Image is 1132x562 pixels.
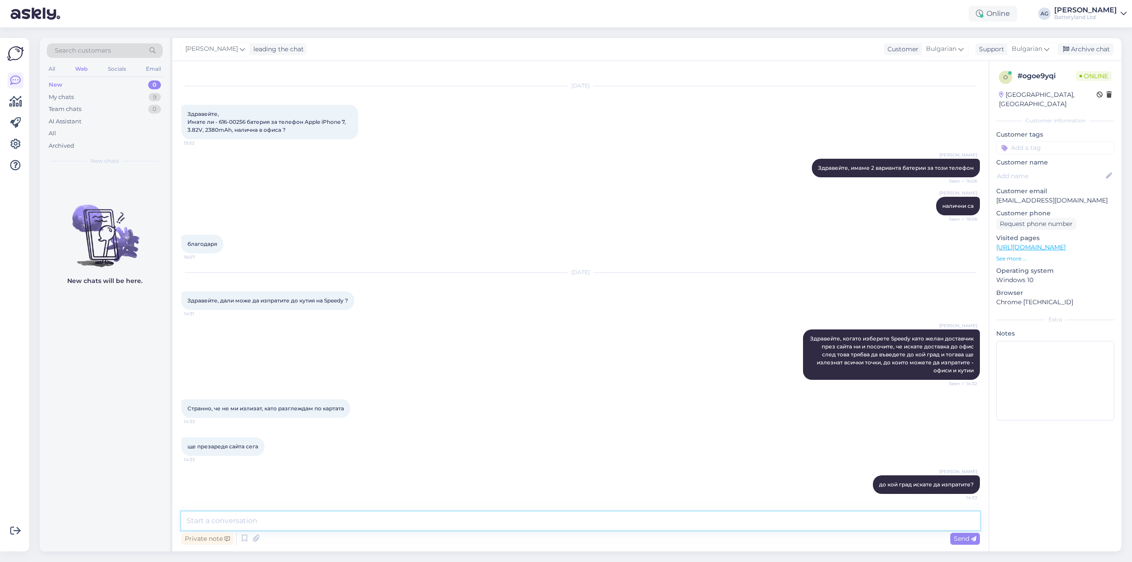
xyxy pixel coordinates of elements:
[996,196,1114,205] p: [EMAIL_ADDRESS][DOMAIN_NAME]
[884,45,918,54] div: Customer
[996,298,1114,307] p: Chrome [TECHNICAL_ID]
[996,266,1114,275] p: Operating system
[49,80,62,89] div: New
[187,241,217,247] span: благодаря
[939,468,977,475] span: [PERSON_NAME]
[944,178,977,184] span: Seen ✓ 16:06
[944,494,977,501] span: 14:33
[187,443,258,450] span: ще презаредя сайта сега
[996,218,1076,230] div: Request phone number
[939,322,977,329] span: [PERSON_NAME]
[184,310,217,317] span: 14:31
[999,90,1097,109] div: [GEOGRAPHIC_DATA], [GEOGRAPHIC_DATA]
[975,45,1004,54] div: Support
[944,380,977,387] span: Seen ✓ 14:32
[996,288,1114,298] p: Browser
[47,63,57,75] div: All
[996,158,1114,167] p: Customer name
[1054,14,1117,21] div: Batteryland Ltd
[49,129,56,138] div: All
[879,481,974,488] span: до кой град искате да изпратите?
[1054,7,1127,21] a: [PERSON_NAME]Batteryland Ltd
[185,44,238,54] span: [PERSON_NAME]
[810,335,975,374] span: Здравейте, когато изберете Speedy като желан доставчик през сайта ни и посочите, че искате достав...
[939,152,977,158] span: [PERSON_NAME]
[187,405,344,412] span: Странно, че не ми излизат, като разглеждам по картата
[1076,71,1112,81] span: Online
[996,117,1114,125] div: Customer information
[939,190,977,196] span: [PERSON_NAME]
[148,105,161,114] div: 0
[926,44,956,54] span: Bulgarian
[818,164,974,171] span: Здравейте, имаме 2 варианта батерии за този телефон
[184,456,217,463] span: 14:33
[40,189,170,268] img: No chats
[49,105,81,114] div: Team chats
[148,80,161,89] div: 0
[996,329,1114,338] p: Notes
[1012,44,1042,54] span: Bulgarian
[996,233,1114,243] p: Visited pages
[1054,7,1117,14] div: [PERSON_NAME]
[954,535,976,543] span: Send
[1058,43,1113,55] div: Archive chat
[184,418,217,425] span: 14:33
[106,63,128,75] div: Socials
[55,46,111,55] span: Search customers
[181,533,233,545] div: Private note
[184,254,217,260] span: 16:07
[73,63,89,75] div: Web
[997,171,1104,181] input: Add name
[144,63,163,75] div: Email
[7,45,24,62] img: Askly Logo
[996,141,1114,154] input: Add a tag
[67,276,142,286] p: New chats will be here.
[49,93,74,102] div: My chats
[996,187,1114,196] p: Customer email
[1003,74,1008,80] span: o
[1038,8,1051,20] div: AG
[187,111,347,133] span: Здравейте, Имате ли - 616-00256 батерия за телефон Apple iPhone 7, 3.82V, 2380mAh, налична в офиса ?
[181,82,980,90] div: [DATE]
[1017,71,1076,81] div: # ogoe9yqi
[250,45,304,54] div: leading the chat
[181,268,980,276] div: [DATE]
[996,275,1114,285] p: Windows 10
[184,140,217,146] span: 15:52
[49,141,74,150] div: Archived
[996,316,1114,324] div: Extra
[91,157,119,165] span: New chats
[996,243,1066,251] a: [URL][DOMAIN_NAME]
[996,130,1114,139] p: Customer tags
[942,203,974,209] span: налични са
[187,297,348,304] span: Здравейте, дали може да изпратите до кутия на Speedy ?
[149,93,161,102] div: 9
[49,117,81,126] div: AI Assistant
[944,216,977,222] span: Seen ✓ 16:06
[969,6,1017,22] div: Online
[996,255,1114,263] p: See more ...
[996,209,1114,218] p: Customer phone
